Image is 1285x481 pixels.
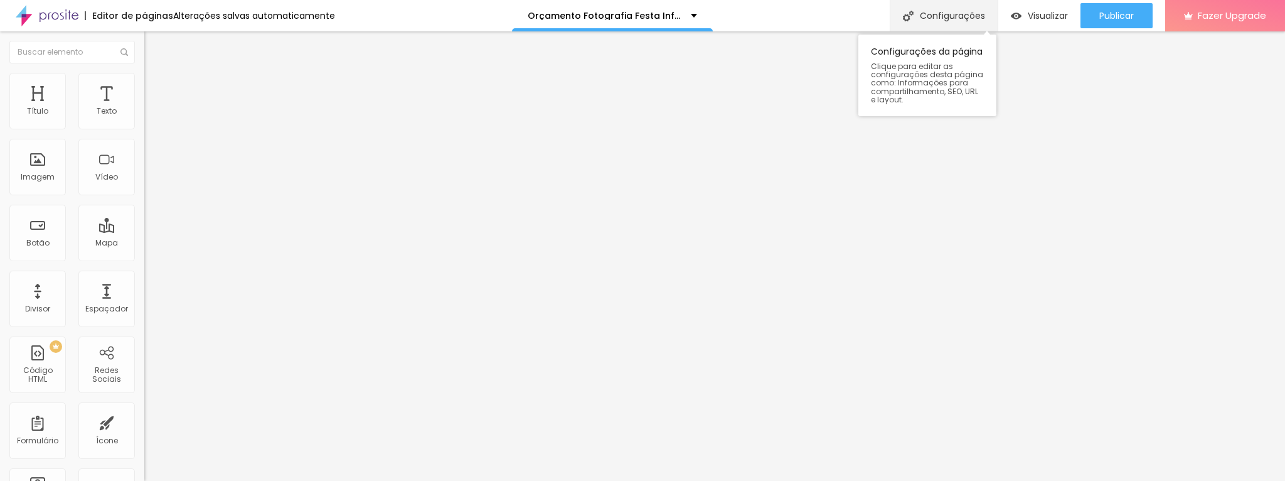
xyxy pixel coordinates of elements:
div: Título [27,107,48,116]
div: Código HTML [13,366,62,384]
div: Imagem [21,173,55,181]
p: Orçamento Fotografia Festa Infantil | [PERSON_NAME] Fotografia [528,11,681,20]
span: Fazer Upgrade [1198,10,1266,21]
span: Clique para editar as configurações desta página como: Informações para compartilhamento, SEO, UR... [871,62,984,104]
span: Visualizar [1028,11,1068,21]
div: Divisor [25,305,50,313]
div: Botão [26,239,50,247]
div: Ícone [96,436,118,445]
div: Vídeo [95,173,118,181]
div: Texto [97,107,117,116]
button: Publicar [1080,3,1153,28]
div: Redes Sociais [82,366,131,384]
iframe: Editor [144,31,1285,481]
div: Editor de páginas [85,11,173,20]
div: Mapa [95,239,118,247]
div: Configurações da página [858,35,996,116]
div: Espaçador [85,305,128,313]
input: Buscar elemento [9,41,135,63]
button: Visualizar [998,3,1080,28]
span: Publicar [1099,11,1134,21]
img: view-1.svg [1011,11,1021,21]
div: Formulário [17,436,58,445]
img: Icone [903,11,914,21]
div: Alterações salvas automaticamente [173,11,335,20]
img: Icone [120,48,128,56]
